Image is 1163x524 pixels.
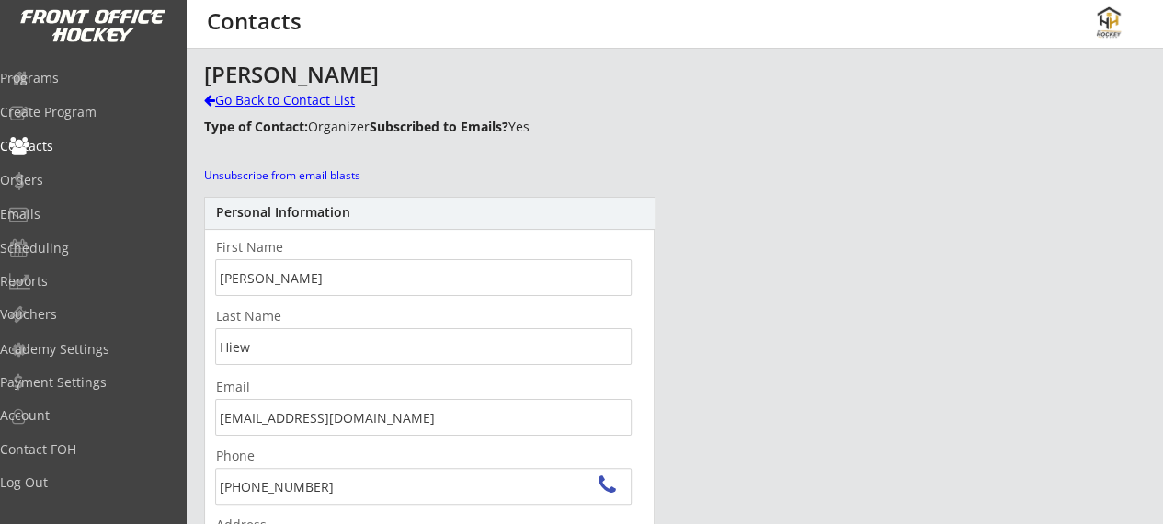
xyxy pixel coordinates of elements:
[216,206,644,219] div: Personal Information
[216,450,328,462] div: Phone
[370,118,508,135] strong: Subscribed to Emails?
[204,168,371,184] div: Unsubscribe from email blasts
[216,241,328,254] div: First Name
[204,118,308,135] strong: Type of Contact:
[204,63,702,85] div: [PERSON_NAME]
[216,310,328,323] div: Last Name
[204,115,601,138] div: Organizer Yes
[204,91,440,109] div: Go Back to Contact List
[216,381,632,393] div: Email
